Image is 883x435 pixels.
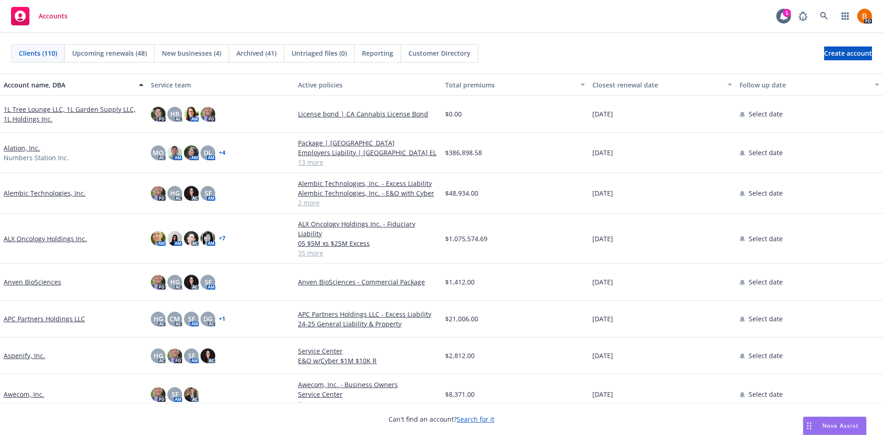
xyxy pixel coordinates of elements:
span: SF [172,389,178,399]
img: photo [184,275,199,290]
button: Nova Assist [803,417,866,435]
span: [DATE] [592,188,613,198]
span: Clients (110) [19,48,57,58]
span: Accounts [39,12,68,20]
span: [DATE] [592,234,613,244]
img: photo [151,186,166,201]
span: Upcoming renewals (48) [72,48,147,58]
span: Select date [749,188,783,198]
a: Service Center [298,389,438,399]
span: HG [170,188,180,198]
span: Select date [749,389,783,399]
span: $1,412.00 [445,277,475,287]
a: ALX Oncology Holdings Inc. [4,234,87,244]
a: Search [815,7,833,25]
a: Report a Bug [794,7,812,25]
span: [DATE] [592,314,613,324]
img: photo [167,145,182,160]
a: Create account [824,46,872,60]
span: SF [188,351,195,360]
a: Awecom, Inc. [4,389,44,399]
img: photo [201,348,215,363]
span: Create account [824,45,872,62]
span: Nova Assist [822,422,859,429]
span: Select date [749,277,783,287]
span: Select date [749,109,783,119]
img: photo [184,107,199,122]
img: photo [184,387,199,402]
div: Account name, DBA [4,80,133,90]
a: Anven BioSciences [4,277,61,287]
span: Untriaged files (0) [292,48,347,58]
a: Alembic Technologies, Inc. - Excess Liability [298,179,438,188]
span: [DATE] [592,389,613,399]
span: [DATE] [592,148,613,157]
a: Alembic Technologies, Inc. [4,188,86,198]
a: 13 more [298,157,438,167]
span: Reporting [362,48,393,58]
button: Total premiums [441,74,589,96]
span: [DATE] [592,277,613,287]
span: CM [170,314,180,324]
div: 1 [783,7,791,16]
img: photo [151,275,166,290]
a: Search for it [457,415,494,423]
a: Aspenify, Inc. [4,351,45,360]
button: Active policies [294,74,441,96]
img: photo [857,9,872,23]
a: Employers Liability | [GEOGRAPHIC_DATA] EL [298,148,438,157]
a: ALX Oncology Holdings Inc. - Fiduciary Liability [298,219,438,238]
span: [DATE] [592,109,613,119]
a: 35 more [298,248,438,258]
span: Select date [749,148,783,157]
a: + 4 [219,150,225,156]
a: APC Partners Holdings LLC - Excess Liability [298,309,438,319]
span: $8,371.00 [445,389,475,399]
img: photo [201,107,215,122]
div: Closest renewal date [592,80,722,90]
span: $48,934.00 [445,188,478,198]
a: 1 more [298,399,438,409]
img: photo [151,107,166,122]
span: MQ [153,148,164,157]
span: SF [205,277,212,287]
div: Follow up date [740,80,869,90]
span: New businesses (4) [162,48,221,58]
a: APC Partners Holdings LLC [4,314,85,324]
span: HB [170,109,179,119]
a: + 7 [219,236,225,241]
span: Customer Directory [408,48,470,58]
span: $2,812.00 [445,351,475,360]
a: Alembic Technologies, Inc. - E&O with Cyber [298,188,438,198]
span: Select date [749,234,783,244]
div: Service team [151,80,291,90]
a: Package | [GEOGRAPHIC_DATA] [298,138,438,148]
span: SF [205,188,212,198]
a: License bond | CA Cannabis License Bond [298,109,438,119]
img: photo [201,231,215,246]
div: Total premiums [445,80,575,90]
img: photo [167,348,182,363]
a: Awecom, Inc. - Business Owners [298,380,438,389]
a: Switch app [836,7,854,25]
span: $21,006.00 [445,314,478,324]
span: Archived (41) [236,48,276,58]
img: photo [184,145,199,160]
img: photo [151,387,166,402]
a: 1L Tree Lounge LLC, 1L Garden Supply LLC, 1L Holdings Inc. [4,104,143,124]
span: [DATE] [592,351,613,360]
span: SF [188,314,195,324]
span: Select date [749,351,783,360]
a: Anven BioSciences - Commercial Package [298,277,438,287]
a: Alation, Inc. [4,143,40,153]
span: $0.00 [445,109,462,119]
div: Active policies [298,80,438,90]
span: HG [170,277,180,287]
a: + 1 [219,316,225,322]
span: DG [203,314,212,324]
